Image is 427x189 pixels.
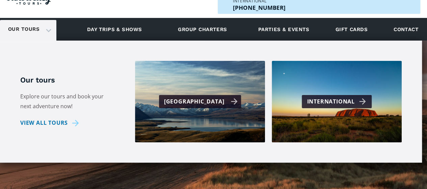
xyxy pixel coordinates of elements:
h5: Our tours [20,75,115,85]
a: Group charters [169,20,235,39]
a: [GEOGRAPHIC_DATA] [135,61,265,142]
a: International [272,61,402,142]
a: Contact [390,20,422,39]
a: Gift cards [332,20,371,39]
a: View all tours [20,118,81,128]
p: Explore our tours and book your next adventure now! [20,92,115,111]
a: Parties & events [255,20,313,39]
div: [GEOGRAPHIC_DATA] [164,97,238,107]
p: [PHONE_NUMBER] [233,5,286,10]
a: Call us outside of NZ on +6463447465 [233,5,286,10]
a: Our tours [3,21,45,37]
a: Day trips & shows [79,20,151,39]
div: International [307,97,368,107]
